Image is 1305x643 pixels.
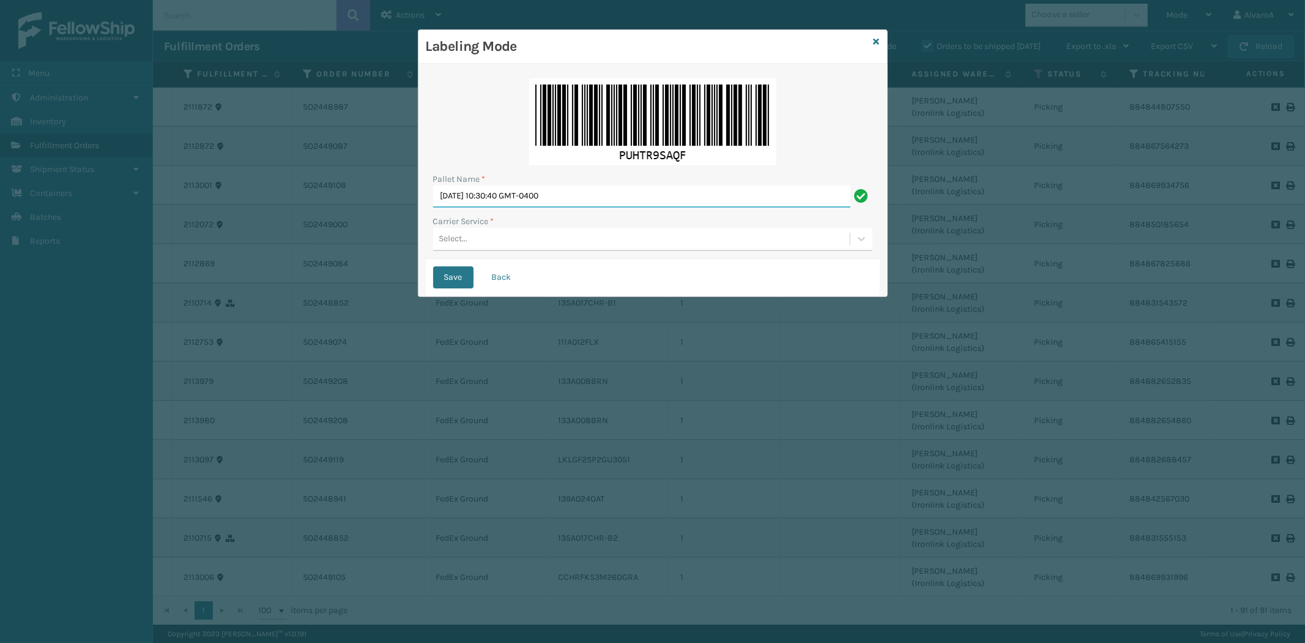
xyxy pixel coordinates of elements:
[426,37,869,56] h3: Labeling Mode
[481,266,522,288] button: Back
[439,233,468,246] div: Select...
[433,266,474,288] button: Save
[433,173,486,186] label: Pallet Name
[433,215,494,228] label: Carrier Service
[529,78,776,165] img: AAAAABJRU5ErkJggg==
